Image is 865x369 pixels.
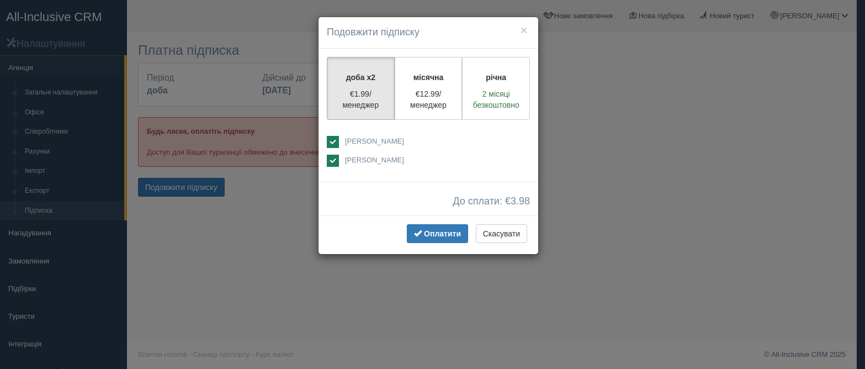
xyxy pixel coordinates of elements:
[407,224,468,243] button: Оплатити
[402,88,455,110] p: €12.99/менеджер
[334,72,388,83] p: доба x2
[469,72,523,83] p: річна
[327,25,530,40] h4: Подовжити підписку
[511,196,530,207] span: 3.98
[469,88,523,110] p: 2 місяці безкоштовно
[345,156,404,164] span: [PERSON_NAME]
[453,196,530,207] span: До сплати: €
[402,72,455,83] p: місячна
[476,224,527,243] button: Скасувати
[334,88,388,110] p: €1.99/менеджер
[424,229,461,238] span: Оплатити
[345,137,404,145] span: [PERSON_NAME]
[521,24,527,36] button: ×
